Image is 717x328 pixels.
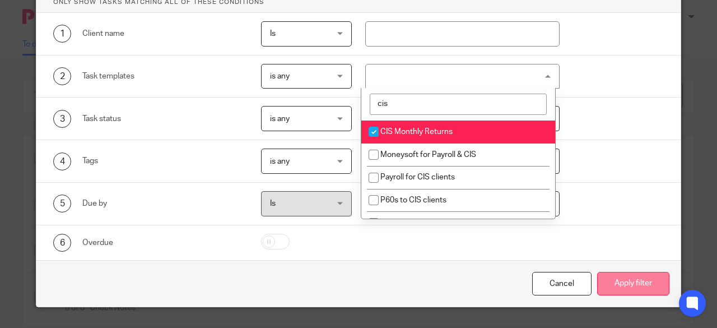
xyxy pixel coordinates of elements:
[380,173,455,181] span: Payroll for CIS clients
[270,158,290,165] span: is any
[53,25,71,43] div: 1
[53,195,71,212] div: 5
[597,272,669,296] button: Apply filter
[53,67,71,85] div: 2
[82,71,248,82] div: Task templates
[270,200,276,207] span: Is
[82,113,248,124] div: Task status
[53,110,71,128] div: 3
[270,72,290,80] span: is any
[82,28,248,39] div: Client name
[270,115,290,123] span: is any
[270,30,276,38] span: Is
[82,237,248,248] div: Overdue
[380,196,446,204] span: P60s to CIS clients
[370,94,547,115] input: Search options...
[53,153,71,170] div: 4
[532,272,592,296] div: Close this dialog window
[82,155,248,167] div: Tags
[380,128,453,136] span: CIS Monthly Returns
[380,151,476,159] span: Moneysoft for Payroll & CIS
[82,198,248,209] div: Due by
[53,234,71,252] div: 6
